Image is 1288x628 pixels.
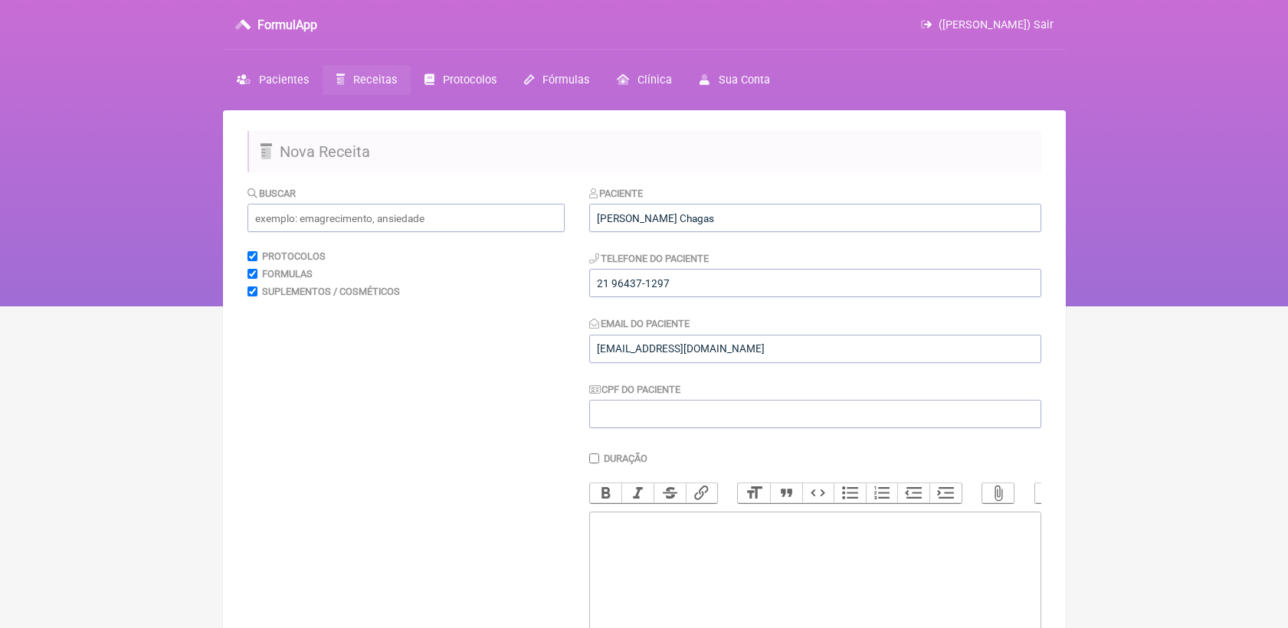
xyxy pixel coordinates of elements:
[834,483,866,503] button: Bullets
[929,483,962,503] button: Increase Level
[686,65,783,95] a: Sua Conta
[654,483,686,503] button: Strikethrough
[247,204,565,232] input: exemplo: emagrecimento, ansiedade
[589,318,690,329] label: Email do Paciente
[589,253,710,264] label: Telefone do Paciente
[411,65,510,95] a: Protocolos
[770,483,802,503] button: Quote
[443,74,497,87] span: Protocolos
[353,74,397,87] span: Receitas
[259,74,309,87] span: Pacientes
[897,483,929,503] button: Decrease Level
[621,483,654,503] button: Italic
[589,384,681,395] label: CPF do Paciente
[223,65,323,95] a: Pacientes
[738,483,770,503] button: Heading
[637,74,672,87] span: Clínica
[262,250,326,262] label: Protocolos
[603,65,686,95] a: Clínica
[262,268,313,280] label: Formulas
[921,18,1053,31] a: ([PERSON_NAME]) Sair
[590,483,622,503] button: Bold
[686,483,718,503] button: Link
[257,18,317,32] h3: FormulApp
[323,65,411,95] a: Receitas
[247,188,297,199] label: Buscar
[510,65,603,95] a: Fórmulas
[247,131,1041,172] h2: Nova Receita
[866,483,898,503] button: Numbers
[939,18,1054,31] span: ([PERSON_NAME]) Sair
[1035,483,1067,503] button: Undo
[262,286,400,297] label: Suplementos / Cosméticos
[982,483,1014,503] button: Attach Files
[802,483,834,503] button: Code
[589,188,644,199] label: Paciente
[719,74,770,87] span: Sua Conta
[542,74,589,87] span: Fórmulas
[604,453,647,464] label: Duração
